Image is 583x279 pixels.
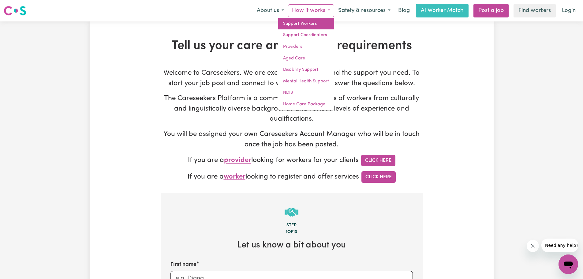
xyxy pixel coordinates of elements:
a: Disability Support [278,64,334,76]
div: How it works [278,18,334,111]
p: You will be assigned your own Careseekers Account Manager who will be in touch once the job has b... [161,129,423,150]
h1: Tell us your care and support requirements [161,39,423,53]
a: Careseekers logo [4,4,26,18]
a: Providers [278,41,334,53]
button: How it works [288,4,334,17]
a: Support Workers [278,18,334,30]
span: provider [224,157,251,164]
img: Careseekers logo [4,5,26,16]
a: Mental Health Support [278,76,334,87]
h2: Let us know a bit about you [170,240,413,251]
a: Aged Care [278,53,334,64]
a: Post a job [473,4,509,17]
a: Login [558,4,579,17]
a: NDIS [278,87,334,99]
div: 1 of 13 [170,229,413,236]
p: If you are a looking to register and offer services [161,171,423,183]
iframe: Button to launch messaging window [559,254,578,274]
span: worker [224,174,245,181]
a: Blog [394,4,413,17]
button: About us [253,4,288,17]
p: Welcome to Careseekers. We are excited to help you find the support you need. To start your job p... [161,68,423,89]
a: Find workers [514,4,556,17]
iframe: Close message [527,240,539,252]
a: AI Worker Match [416,4,469,17]
a: Click Here [361,171,396,183]
p: The Careseekers Platform is a community of thousands of workers from culturally and linguisticall... [161,93,423,124]
p: If you are a looking for workers for your clients [161,155,423,166]
a: Click Here [361,155,395,166]
a: Support Coordinators [278,29,334,41]
div: Step [170,222,413,229]
iframe: Message from company [541,239,578,252]
a: Home Care Package [278,99,334,110]
span: Need any help? [4,4,37,9]
label: First name [170,261,196,269]
button: Safety & resources [334,4,394,17]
